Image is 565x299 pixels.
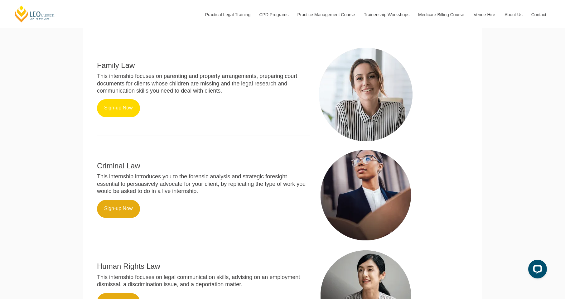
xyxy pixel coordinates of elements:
a: [PERSON_NAME] Centre for Law [14,5,56,23]
p: This internship focuses on parenting and property arrangements, preparing court documents for cli... [97,73,310,94]
h2: Criminal Law [97,162,310,170]
h2: Family Law [97,61,310,70]
a: Contact [527,1,551,28]
a: Traineeship Workshops [359,1,413,28]
p: This internship focuses on legal communication skills, advising on an employment dismissal, a dis... [97,274,310,288]
a: Venue Hire [469,1,500,28]
h2: Human Rights Law [97,262,310,270]
a: CPD Programs [254,1,292,28]
a: Practical Legal Training [200,1,255,28]
a: Sign-up Now [97,99,140,117]
a: Practice Management Course [293,1,359,28]
iframe: LiveChat chat widget [523,257,549,283]
a: Medicare Billing Course [413,1,469,28]
p: This internship introduces you to the forensic analysis and strategic foresight essential to pers... [97,173,310,195]
a: Sign-up Now [97,200,140,218]
a: About Us [500,1,527,28]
